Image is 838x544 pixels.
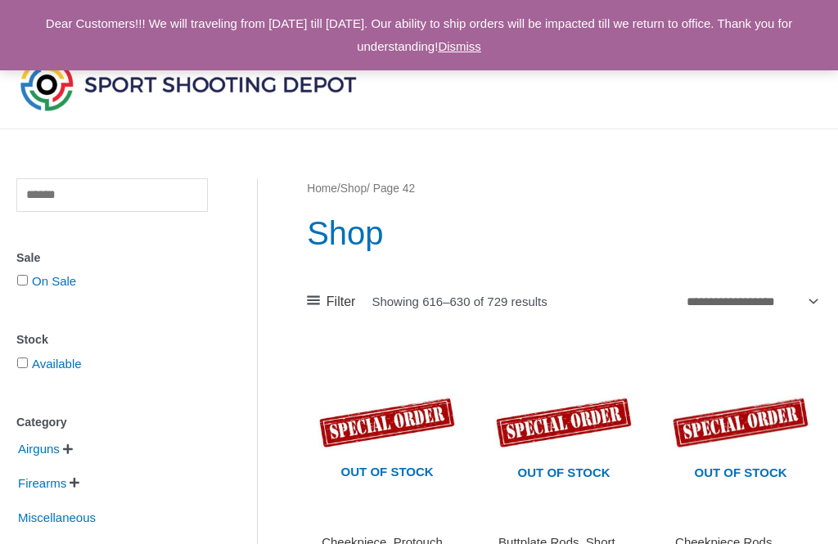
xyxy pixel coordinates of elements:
a: Miscellaneous [16,509,97,523]
a: Dismiss [438,39,481,53]
iframe: Customer reviews powered by Trustpilot [322,515,453,534]
a: Out of stock [484,344,644,505]
input: Available [17,357,28,368]
a: Airguns [16,441,61,455]
span: Filter [327,290,356,314]
span:  [63,443,73,455]
div: Category [16,411,208,434]
img: Sport Shooting Depot [16,54,360,115]
a: Out of stock [660,344,821,505]
div: Sale [16,246,208,270]
span: Out of stock [673,455,809,492]
a: Home [307,182,337,195]
span: Firearms [16,470,68,497]
a: Filter [307,290,355,314]
select: Shop order [681,289,821,313]
a: Available [32,357,82,371]
img: Cheekpiece, Protouch, Left [307,344,467,505]
span: Airguns [16,435,61,463]
img: Buttplate Rods, Short with Spindle [484,344,644,505]
span:  [70,477,79,488]
img: Cheekpiece Rods, Short with Spindle [660,344,821,505]
div: Stock [16,328,208,352]
a: Shop [340,182,367,195]
p: Showing 616–630 of 729 results [372,295,547,308]
span: Out of stock [319,455,455,492]
iframe: Customer reviews powered by Trustpilot [498,515,629,534]
a: On Sale [32,274,76,288]
input: On Sale [17,275,28,285]
iframe: Customer reviews powered by Trustpilot [675,515,806,534]
span: Miscellaneous [16,504,97,532]
h1: Shop [307,210,821,256]
a: Firearms [16,475,68,489]
nav: Breadcrumb [307,178,821,200]
span: Out of stock [496,455,632,492]
a: Out of stock [307,344,467,505]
